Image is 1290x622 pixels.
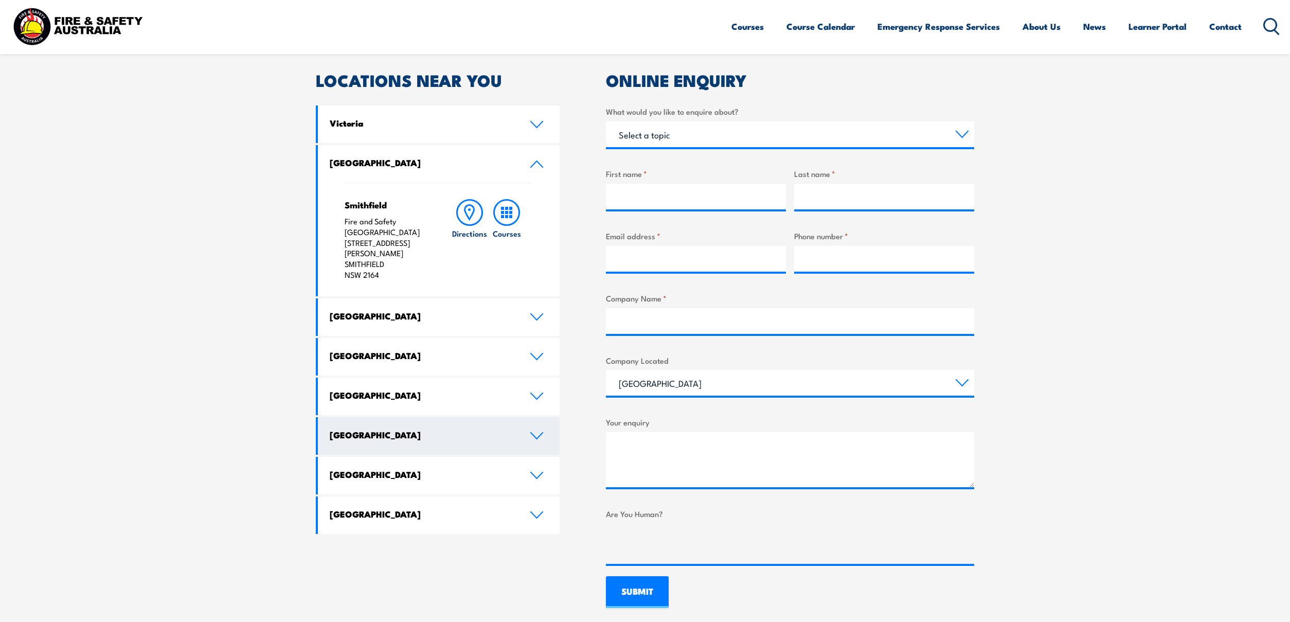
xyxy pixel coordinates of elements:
[318,417,560,455] a: [GEOGRAPHIC_DATA]
[330,117,514,129] h4: Victoria
[606,354,974,366] label: Company Located
[318,145,560,183] a: [GEOGRAPHIC_DATA]
[731,13,764,40] a: Courses
[330,429,514,440] h4: [GEOGRAPHIC_DATA]
[606,524,762,564] iframe: reCAPTCHA
[1209,13,1242,40] a: Contact
[606,576,669,608] input: SUBMIT
[318,378,560,415] a: [GEOGRAPHIC_DATA]
[794,168,974,180] label: Last name
[345,199,431,210] h4: Smithfield
[452,228,487,239] h6: Directions
[606,230,786,242] label: Email address
[318,457,560,494] a: [GEOGRAPHIC_DATA]
[606,416,974,428] label: Your enquiry
[877,13,1000,40] a: Emergency Response Services
[606,168,786,180] label: First name
[330,389,514,401] h4: [GEOGRAPHIC_DATA]
[786,13,855,40] a: Course Calendar
[318,105,560,143] a: Victoria
[345,216,431,280] p: Fire and Safety [GEOGRAPHIC_DATA] [STREET_ADDRESS][PERSON_NAME] SMITHFIELD NSW 2164
[330,350,514,361] h4: [GEOGRAPHIC_DATA]
[330,310,514,322] h4: [GEOGRAPHIC_DATA]
[493,228,521,239] h6: Courses
[1083,13,1106,40] a: News
[318,338,560,376] a: [GEOGRAPHIC_DATA]
[1128,13,1187,40] a: Learner Portal
[1023,13,1061,40] a: About Us
[330,469,514,480] h4: [GEOGRAPHIC_DATA]
[488,199,525,280] a: Courses
[316,73,560,87] h2: LOCATIONS NEAR YOU
[330,508,514,520] h4: [GEOGRAPHIC_DATA]
[318,496,560,534] a: [GEOGRAPHIC_DATA]
[330,157,514,168] h4: [GEOGRAPHIC_DATA]
[794,230,974,242] label: Phone number
[606,292,974,304] label: Company Name
[318,298,560,336] a: [GEOGRAPHIC_DATA]
[606,508,974,520] label: Are You Human?
[606,105,974,117] label: What would you like to enquire about?
[451,199,488,280] a: Directions
[606,73,974,87] h2: ONLINE ENQUIRY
